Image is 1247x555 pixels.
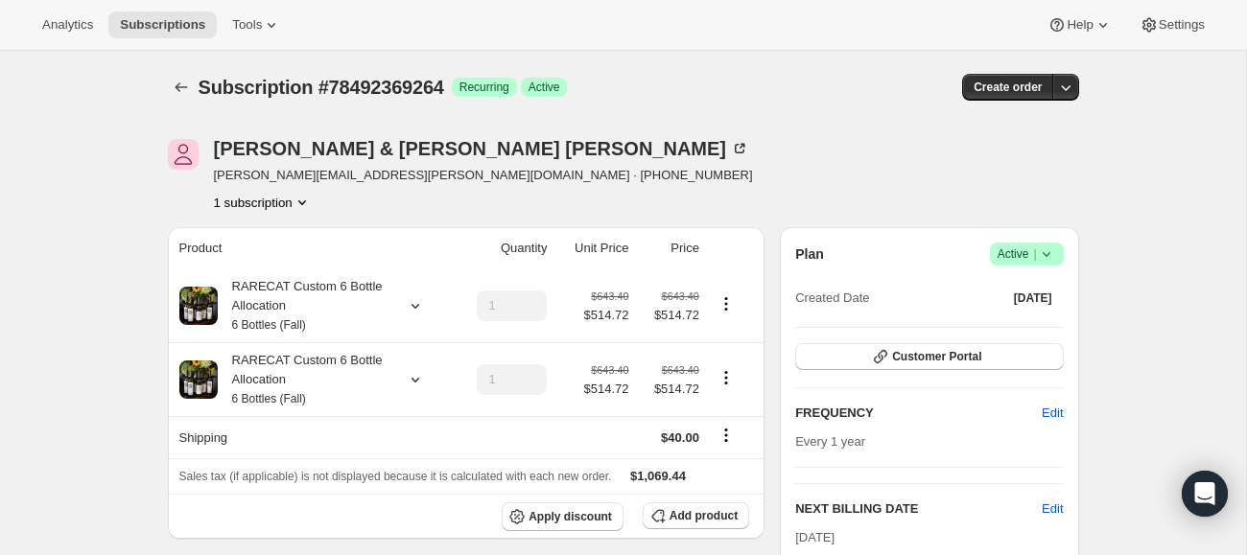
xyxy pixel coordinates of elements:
[529,509,612,524] span: Apply discount
[1042,404,1063,423] span: Edit
[892,349,981,364] span: Customer Portal
[795,244,824,264] h2: Plan
[998,244,1056,264] span: Active
[218,351,390,408] div: RARECAT Custom 6 Bottle Allocation
[670,508,738,523] span: Add product
[662,290,699,302] small: $643.40
[962,74,1053,101] button: Create order
[662,364,699,376] small: $643.40
[179,287,218,325] img: product img
[640,380,698,399] span: $514.72
[643,502,749,529] button: Add product
[218,277,390,335] div: RARECAT Custom 6 Bottle Allocation
[1128,12,1216,38] button: Settings
[214,193,312,212] button: Product actions
[795,343,1063,370] button: Customer Portal
[168,416,452,458] th: Shipping
[502,502,623,531] button: Apply discount
[553,227,634,269] th: Unit Price
[1002,285,1064,312] button: [DATE]
[795,530,835,544] span: [DATE]
[232,318,306,332] small: 6 Bottles (Fall)
[711,293,741,314] button: Product actions
[1014,290,1052,306] span: [DATE]
[459,80,509,95] span: Recurring
[1030,398,1074,428] button: Edit
[583,306,628,325] span: $514.72
[1067,17,1093,33] span: Help
[31,12,105,38] button: Analytics
[214,166,753,185] span: [PERSON_NAME][EMAIL_ADDRESS][PERSON_NAME][DOMAIN_NAME] · [PHONE_NUMBER]
[1036,12,1123,38] button: Help
[108,12,217,38] button: Subscriptions
[452,227,553,269] th: Quantity
[168,227,452,269] th: Product
[1033,246,1036,262] span: |
[795,499,1042,519] h2: NEXT BILLING DATE
[1159,17,1205,33] span: Settings
[529,80,560,95] span: Active
[42,17,93,33] span: Analytics
[199,77,444,98] span: Subscription #78492369264
[179,360,218,399] img: product img
[640,306,698,325] span: $514.72
[795,289,869,308] span: Created Date
[630,469,686,483] span: $1,069.44
[221,12,293,38] button: Tools
[661,430,699,445] span: $40.00
[583,380,628,399] span: $514.72
[168,74,195,101] button: Subscriptions
[232,17,262,33] span: Tools
[214,139,750,158] div: [PERSON_NAME] & [PERSON_NAME] [PERSON_NAME]
[795,404,1042,423] h2: FREQUENCY
[168,139,199,170] span: James & Kim Wilcox
[591,290,628,302] small: $643.40
[974,80,1042,95] span: Create order
[634,227,704,269] th: Price
[1042,499,1063,519] button: Edit
[591,364,628,376] small: $643.40
[179,470,612,483] span: Sales tax (if applicable) is not displayed because it is calculated with each new order.
[232,392,306,405] small: 6 Bottles (Fall)
[795,434,865,449] span: Every 1 year
[711,425,741,446] button: Shipping actions
[711,367,741,388] button: Product actions
[120,17,205,33] span: Subscriptions
[1182,471,1228,517] div: Open Intercom Messenger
